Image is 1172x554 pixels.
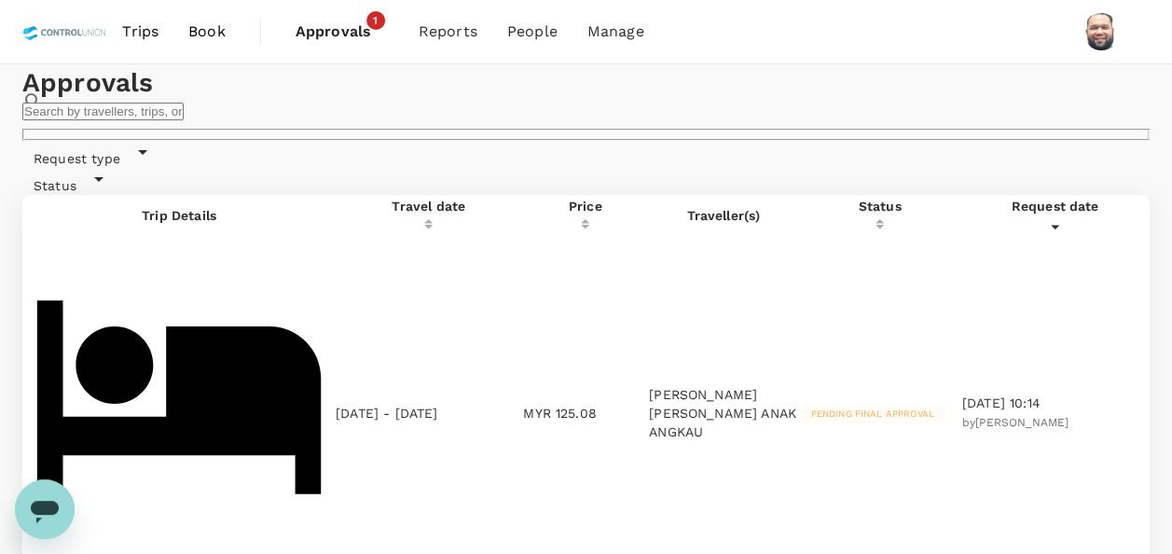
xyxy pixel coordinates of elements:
p: [PERSON_NAME] [PERSON_NAME] ANAK ANGKAU [649,385,797,441]
input: Search by travellers, trips, or destination [22,103,184,120]
span: by [962,416,1069,429]
p: [DATE] - [DATE] [336,404,437,422]
h1: Approvals [22,64,1150,102]
span: 1 [366,11,385,30]
div: Request date [962,197,1148,215]
span: [PERSON_NAME] [975,416,1069,429]
span: Trips [122,21,159,43]
div: Status [22,168,1150,195]
div: Travel date [336,197,521,215]
p: Trip Details [24,206,334,225]
img: Control Union Malaysia Sdn. Bhd. [22,11,107,52]
p: Traveller(s) [649,206,797,225]
span: Request type [22,151,131,166]
span: Approvals [296,21,389,43]
p: [DATE] 10:14 [962,394,1148,412]
div: Status [799,197,959,215]
p: MYR 125.08 [523,404,647,422]
span: Manage [587,21,644,43]
img: Muhammad Hariz Bin Abdul Rahman [1082,13,1120,50]
div: Price [523,197,647,215]
span: Reports [419,21,477,43]
span: People [507,21,558,43]
iframe: Button to launch messaging window [15,479,75,539]
span: Status [22,178,88,193]
span: Pending final approval [799,408,944,421]
span: Book [188,21,226,43]
div: Request type [22,141,1150,168]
